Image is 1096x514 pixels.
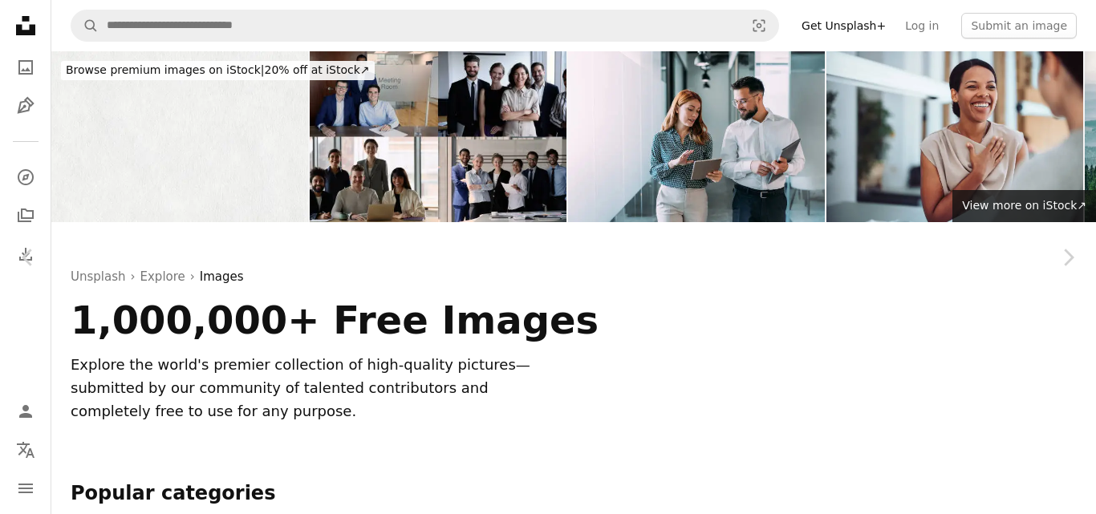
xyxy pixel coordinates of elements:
button: Visual search [740,10,778,41]
button: Submit an image [961,13,1077,38]
img: White recycled craft paper texture as background [51,51,308,222]
a: Get Unsplash+ [792,13,895,38]
a: Explore [140,267,185,286]
a: Browse premium images on iStock|20% off at iStock↗ [51,51,384,90]
h1: 1,000,000+ Free Images [71,299,735,341]
a: View more on iStock↗ [952,190,1096,222]
a: Explore [10,161,42,193]
span: Browse premium images on iStock | [66,63,264,76]
a: Illustrations [10,90,42,122]
span: 20% off at iStock ↗ [66,63,370,76]
img: Woman Smiling and Expressing Gratitude During a Conversation [826,51,1083,222]
a: Unsplash [71,267,126,286]
a: Log in [895,13,948,38]
img: Collage of multinational business team posing at workplace [310,51,566,222]
a: Next [1040,180,1096,334]
img: Making decision on the move [568,51,825,222]
button: Menu [10,472,42,504]
div: › › [71,267,1077,286]
a: Log in / Sign up [10,395,42,427]
form: Find visuals sitewide [71,10,779,42]
div: Explore the world's premier collection of high-quality pictures—submitted by our community of tal... [71,354,564,423]
button: Language [10,434,42,466]
a: Photos [10,51,42,83]
button: Search Unsplash [71,10,99,41]
span: View more on iStock ↗ [962,199,1086,212]
a: Images [200,267,244,286]
h2: Popular categories [71,481,1077,507]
